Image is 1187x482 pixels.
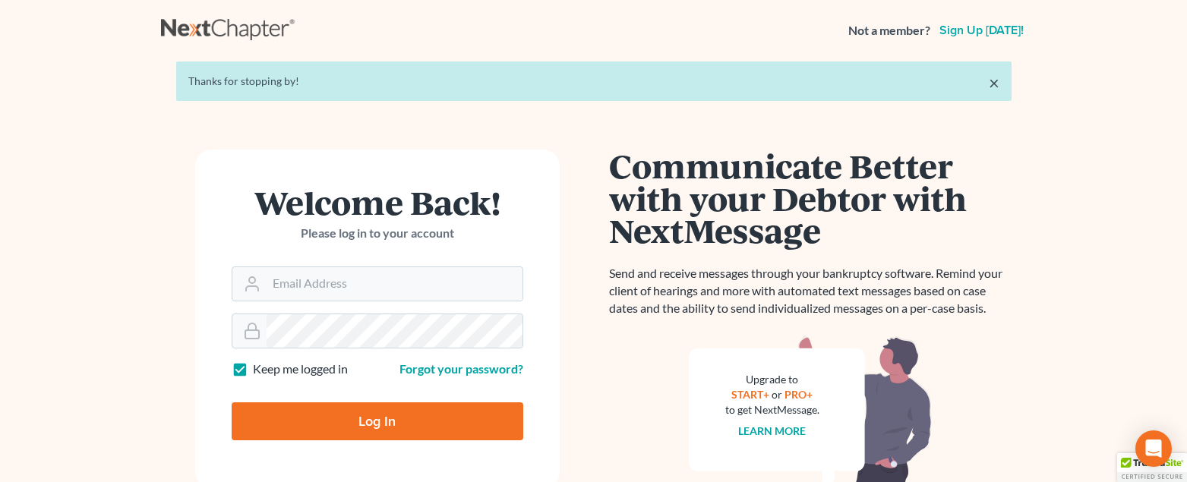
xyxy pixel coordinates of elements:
[232,225,523,242] p: Please log in to your account
[609,265,1012,317] p: Send and receive messages through your bankruptcy software. Remind your client of hearings and mo...
[772,388,782,401] span: or
[936,24,1027,36] a: Sign up [DATE]!
[232,186,523,219] h1: Welcome Back!
[725,372,819,387] div: Upgrade to
[267,267,522,301] input: Email Address
[232,402,523,440] input: Log In
[731,388,769,401] a: START+
[1117,453,1187,482] div: TrustedSite Certified
[188,74,999,89] div: Thanks for stopping by!
[738,424,806,437] a: Learn more
[848,22,930,39] strong: Not a member?
[725,402,819,417] div: to get NextMessage.
[1135,430,1172,467] div: Open Intercom Messenger
[253,361,348,378] label: Keep me logged in
[784,388,813,401] a: PRO+
[609,150,1012,247] h1: Communicate Better with your Debtor with NextMessage
[399,361,523,376] a: Forgot your password?
[989,74,999,92] a: ×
